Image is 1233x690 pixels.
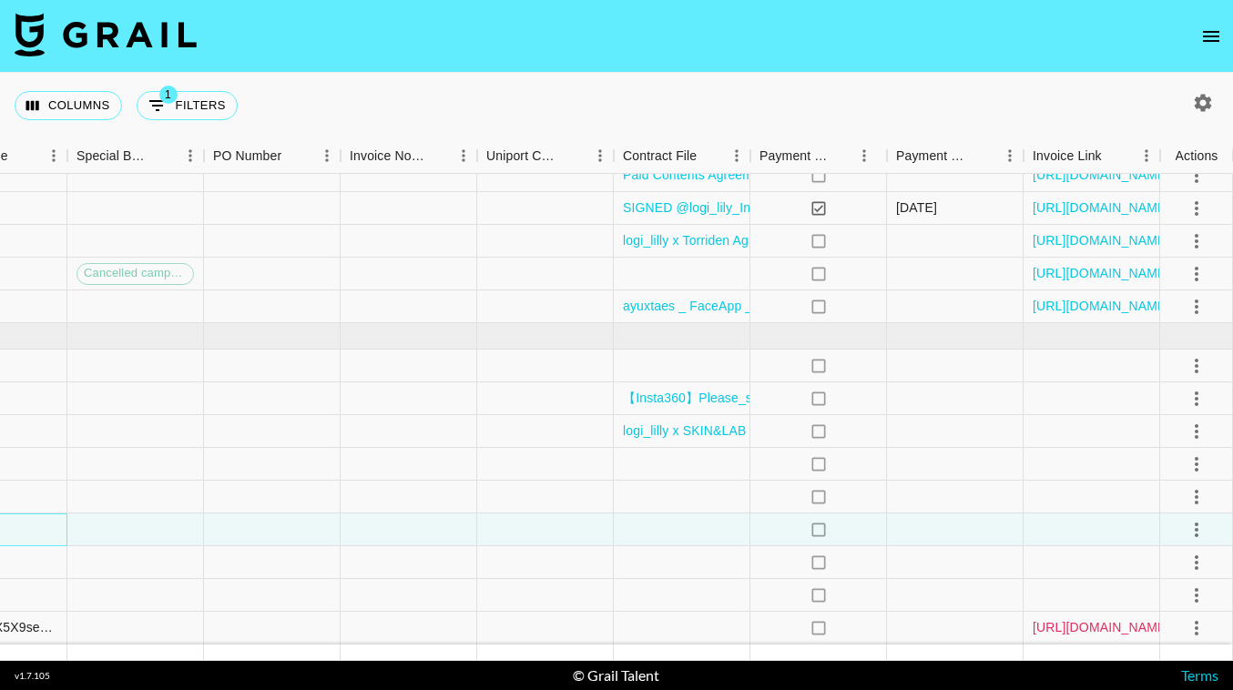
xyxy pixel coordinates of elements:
[1133,142,1160,169] button: Menu
[1181,226,1212,257] button: select merge strategy
[450,142,477,169] button: Menu
[1193,18,1229,55] button: open drawer
[350,138,424,174] div: Invoice Notes
[1033,166,1170,184] a: [URL][DOMAIN_NAME]
[1181,580,1212,611] button: select merge strategy
[15,91,122,120] button: Select columns
[1181,350,1212,381] button: select merge strategy
[996,142,1024,169] button: Menu
[1033,264,1170,282] a: [URL][DOMAIN_NAME]
[67,138,204,174] div: Special Booking Type
[851,142,878,169] button: Menu
[1033,198,1170,217] a: [URL][DOMAIN_NAME]
[213,138,281,174] div: PO Number
[341,138,477,174] div: Invoice Notes
[1181,666,1218,684] a: Terms
[1181,613,1212,644] button: select merge strategy
[1033,231,1170,249] a: [URL][DOMAIN_NAME]
[15,13,197,56] img: Grail Talent
[573,666,659,685] div: © Grail Talent
[971,143,996,168] button: Sort
[561,143,586,168] button: Sort
[586,142,614,169] button: Menu
[887,138,1024,174] div: Payment Sent Date
[77,265,193,282] span: Cancelled campaign production fee
[1102,143,1127,168] button: Sort
[137,91,238,120] button: Show filters
[424,143,450,168] button: Sort
[1033,618,1170,636] a: [URL][DOMAIN_NAME]
[1181,547,1212,578] button: select merge strategy
[750,138,887,174] div: Payment Sent
[1181,383,1212,414] button: select merge strategy
[40,142,67,169] button: Menu
[204,138,341,174] div: PO Number
[1024,138,1160,174] div: Invoice Link
[623,297,819,315] a: ayuxtaes _ FaceApp _ [DATE].pdf
[759,138,830,174] div: Payment Sent
[1176,138,1218,174] div: Actions
[1181,193,1212,224] button: select merge strategy
[1033,297,1170,315] a: [URL][DOMAIN_NAME]
[1160,138,1233,174] div: Actions
[1181,259,1212,289] button: select merge strategy
[177,142,204,169] button: Menu
[1181,160,1212,191] button: select merge strategy
[1181,291,1212,322] button: select merge strategy
[623,231,818,249] a: logi_lilly x Torriden Agreement.pdf
[151,143,177,168] button: Sort
[623,198,942,217] a: SIGNED @logi_lily_Influencer Agreement_cl (1) (1).pdf
[1181,514,1212,545] button: select merge strategy
[8,143,34,168] button: Sort
[477,138,614,174] div: Uniport Contact Email
[830,143,856,168] button: Sort
[1033,138,1102,174] div: Invoice Link
[623,421,834,440] a: logi_lilly x SKIN&LAB Agreement.pdf
[623,138,697,174] div: Contract File
[697,143,722,168] button: Sort
[1181,449,1212,480] button: select merge strategy
[313,142,341,169] button: Menu
[896,198,937,217] div: 9/22/2025
[1181,482,1212,512] button: select merge strategy
[623,389,994,407] a: 【Insta360】Please_sign：USD-2600NK202508180191- (1).pdf
[896,138,971,174] div: Payment Sent Date
[76,138,151,174] div: Special Booking Type
[486,138,561,174] div: Uniport Contact Email
[623,166,971,184] a: Paid Contents Agreement_ [PERSON_NAME] Sit(25.08).pdf
[159,86,178,104] span: 1
[723,142,750,169] button: Menu
[1181,416,1212,447] button: select merge strategy
[15,670,50,682] div: v 1.7.105
[281,143,307,168] button: Sort
[614,138,750,174] div: Contract File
